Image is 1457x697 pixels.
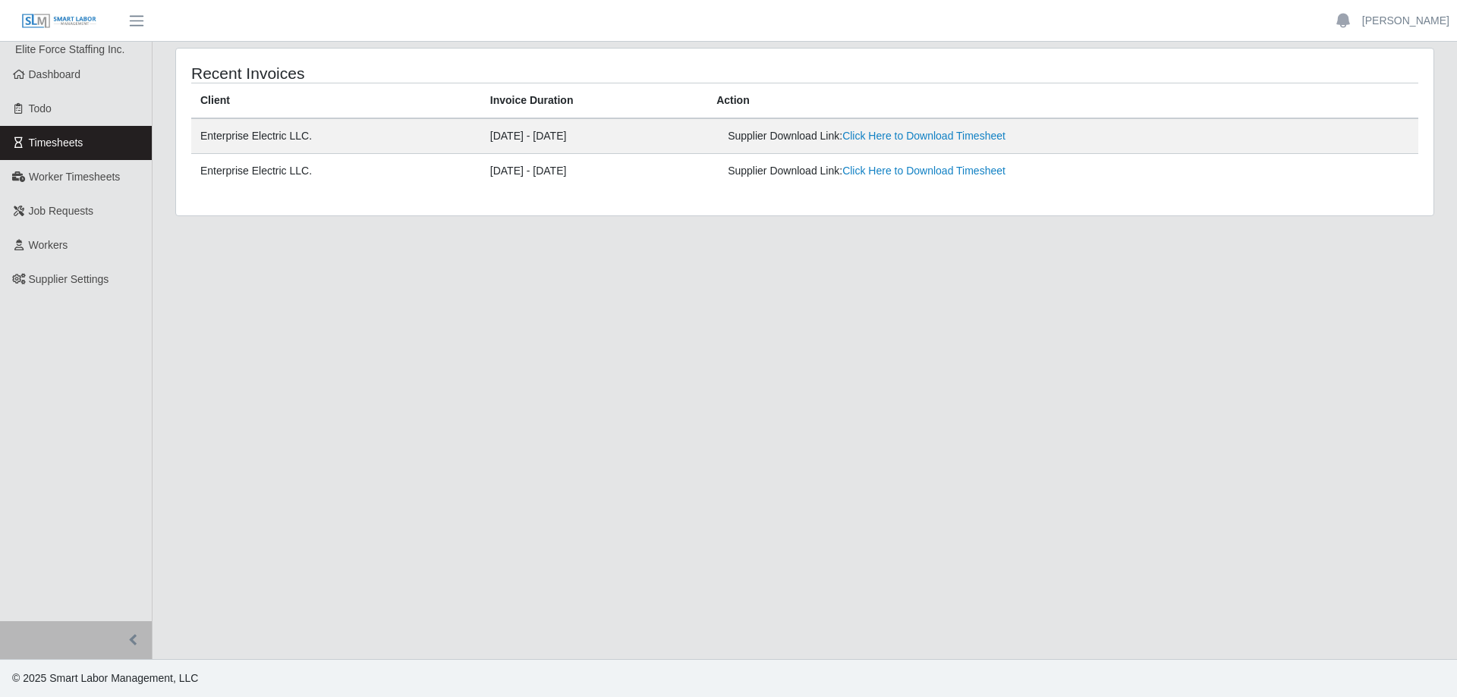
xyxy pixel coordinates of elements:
div: Supplier Download Link: [728,128,1167,144]
h4: Recent Invoices [191,64,689,83]
th: Client [191,83,481,119]
td: Enterprise Electric LLC. [191,154,481,189]
span: Supplier Settings [29,273,109,285]
span: Todo [29,102,52,115]
span: Timesheets [29,137,83,149]
span: © 2025 Smart Labor Management, LLC [12,672,198,684]
td: Enterprise Electric LLC. [191,118,481,154]
span: Elite Force Staffing Inc. [15,43,124,55]
a: Click Here to Download Timesheet [842,165,1005,177]
th: Invoice Duration [481,83,707,119]
a: Click Here to Download Timesheet [842,130,1005,142]
span: Job Requests [29,205,94,217]
th: Action [707,83,1418,119]
span: Dashboard [29,68,81,80]
div: Supplier Download Link: [728,163,1167,179]
td: [DATE] - [DATE] [481,118,707,154]
span: Worker Timesheets [29,171,120,183]
span: Workers [29,239,68,251]
a: [PERSON_NAME] [1362,13,1449,29]
td: [DATE] - [DATE] [481,154,707,189]
img: SLM Logo [21,13,97,30]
